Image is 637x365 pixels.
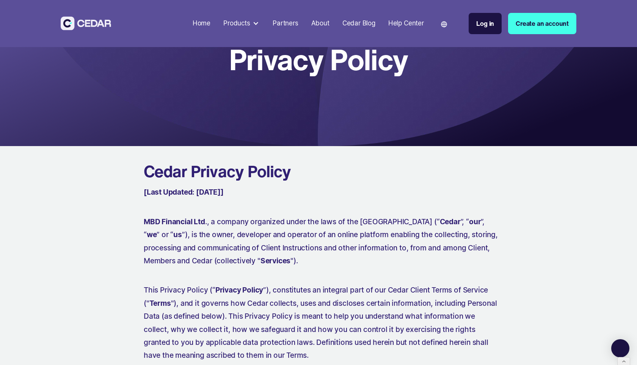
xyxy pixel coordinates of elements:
[144,200,500,213] p: ‍
[441,21,447,27] img: world icon
[144,159,291,183] strong: Cedar Privacy Policy
[144,283,500,362] p: This Privacy Policy (“ ”), constitutes an integral part of our Cedar Client Terms of Service (" "...
[149,299,171,308] strong: Terms
[223,19,250,28] div: Products
[215,285,263,294] strong: Privacy Policy
[173,230,182,239] strong: us
[440,217,461,226] strong: Cedar
[260,256,291,265] strong: Services
[229,46,408,74] h1: Privacy Policy
[388,19,424,28] div: Help Center
[508,13,576,34] a: Create an account
[144,217,205,226] strong: MBD Financial Ltd
[144,187,224,197] strong: [Last Updated: [DATE]]
[189,15,213,32] a: Home
[193,19,210,28] div: Home
[273,19,298,28] div: Partners
[144,215,500,267] p: ., a company organized under the laws of the [GEOGRAPHIC_DATA] (“ ”, “ ”, “ ” or “ ”), is the own...
[220,16,263,32] div: Products
[311,19,329,28] div: About
[144,186,500,198] p: ‍
[385,15,427,32] a: Help Center
[342,19,375,28] div: Cedar Blog
[270,15,302,32] a: Partners
[469,217,481,226] strong: our
[339,15,378,32] a: Cedar Blog
[476,19,494,28] div: Log in
[611,339,629,357] div: Open Intercom Messenger
[469,13,502,34] a: Log in
[308,15,333,32] a: About
[147,230,157,239] strong: we
[144,269,500,282] p: ‍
